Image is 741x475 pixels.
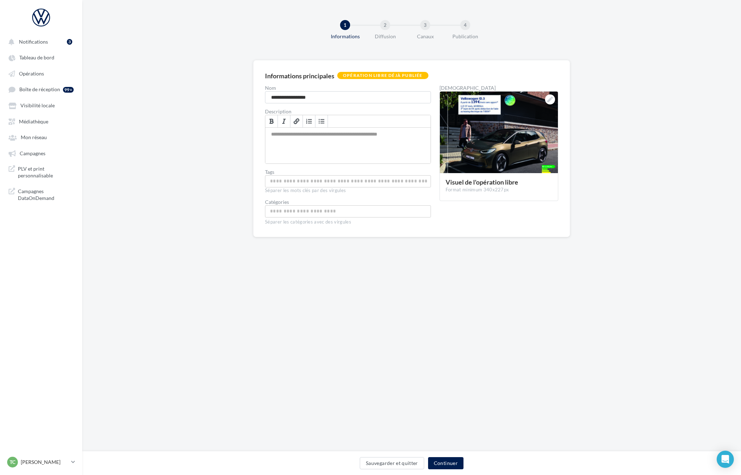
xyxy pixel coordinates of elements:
div: Séparer les mots clés par des virgules [265,187,431,194]
label: Nom [265,85,431,90]
button: Continuer [428,457,463,469]
div: Séparer les catégories avec des virgules [265,217,431,225]
div: 99+ [63,87,74,93]
a: TC [PERSON_NAME] [6,455,77,469]
span: Campagnes DataOnDemand [18,188,74,202]
span: Boîte de réception [19,87,60,93]
a: Opérations [4,67,78,80]
a: Tableau de bord [4,51,78,64]
a: Visibilité locale [4,99,78,112]
a: Médiathèque [4,115,78,128]
div: Diffusion [362,33,408,40]
label: Tags [265,170,431,175]
span: Médiathèque [19,118,48,124]
span: TC [10,459,15,466]
input: Permet aux affiliés de trouver l'opération libre plus facilement [267,177,429,185]
div: [DEMOGRAPHIC_DATA] [440,85,558,90]
div: 1 [340,20,350,30]
div: Visuel de l'opération libre [446,179,552,185]
div: Permet de préciser les enjeux de la campagne à vos affiliés [265,128,431,163]
div: Informations principales [265,73,334,79]
a: Boîte de réception 99+ [4,83,78,96]
span: Tableau de bord [19,55,54,61]
a: Mon réseau [4,131,78,143]
a: PLV et print personnalisable [4,162,78,182]
a: Italique (⌘+I) [278,115,290,127]
div: 4 [460,20,470,30]
div: 2 [380,20,390,30]
div: Permet aux affiliés de trouver l'opération libre plus facilement [265,175,431,187]
div: Catégories [265,200,431,205]
span: Notifications [19,39,48,45]
span: Campagnes [20,150,45,156]
div: Informations [322,33,368,40]
button: Sauvegarder et quitter [360,457,424,469]
a: Insérer/Supprimer une liste numérotée [303,115,315,127]
a: Campagnes [4,147,78,160]
a: Insérer/Supprimer une liste à puces [315,115,328,127]
span: Mon réseau [21,134,47,141]
div: Publication [442,33,488,40]
span: Opérations [19,70,44,77]
div: 3 [420,20,430,30]
label: Description [265,109,431,114]
div: Choisissez une catégorie [265,205,431,217]
div: Opération libre déjà publiée [337,72,428,79]
a: Campagnes DataOnDemand [4,185,78,205]
span: Visibilité locale [20,103,55,109]
p: [PERSON_NAME] [21,459,68,466]
button: Notifications 3 [4,35,75,48]
a: Gras (⌘+B) [265,115,278,127]
span: PLV et print personnalisable [18,165,74,179]
div: Open Intercom Messenger [717,451,734,468]
a: Lien [290,115,303,127]
div: 3 [67,39,72,45]
div: Format minimum 340x227px [446,187,552,193]
div: Canaux [402,33,448,40]
input: Choisissez une catégorie [267,207,429,215]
